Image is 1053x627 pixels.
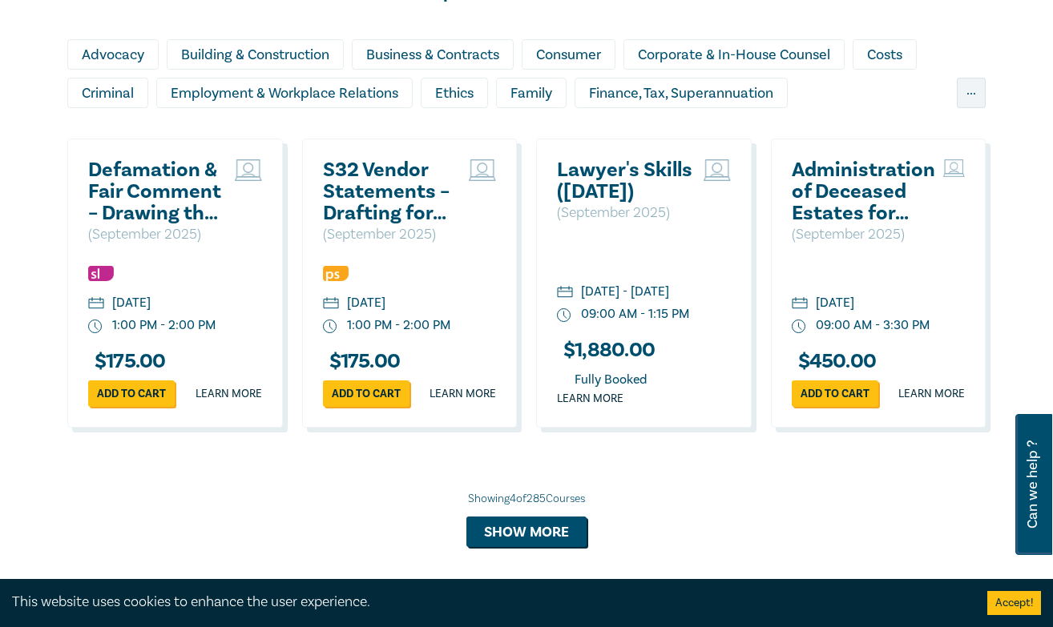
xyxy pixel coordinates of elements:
[853,39,917,70] div: Costs
[156,78,413,108] div: Employment & Workplace Relations
[323,159,462,224] a: S32 Vendor Statements – Drafting for Risk, Clarity & Compliance
[792,320,806,334] img: watch
[466,516,587,547] button: Show more
[67,78,148,108] div: Criminal
[898,386,965,402] a: Learn more
[987,591,1041,615] button: Accept cookies
[235,159,262,181] img: Live Stream
[323,266,349,281] img: Professional Skills
[67,39,159,70] div: Advocacy
[112,316,216,335] div: 1:00 PM - 2:00 PM
[67,116,265,147] div: Government, Privacy & FOI
[557,308,571,323] img: watch
[88,224,227,245] p: ( September 2025 )
[12,592,963,613] div: This website uses cookies to enhance the user experience.
[816,316,930,335] div: 09:00 AM - 3:30 PM
[323,380,409,407] a: Add to cart
[88,320,103,334] img: watch
[88,159,227,224] a: Defamation & Fair Comment – Drawing the Legal Line
[581,283,669,301] div: [DATE] - [DATE]
[88,297,104,311] img: calendar
[557,203,696,223] p: ( September 2025 )
[67,491,986,507] div: Showing 4 of 285 Courses
[352,39,514,70] div: Business & Contracts
[347,294,385,312] div: [DATE]
[88,351,166,372] h3: $ 175.00
[323,320,337,334] img: watch
[435,116,633,147] div: Insolvency & Restructuring
[347,316,450,335] div: 1:00 PM - 2:00 PM
[557,340,655,361] h3: $ 1,880.00
[496,78,567,108] div: Family
[792,380,878,407] a: Add to cart
[88,380,175,407] a: Add to cart
[430,386,496,402] a: Learn more
[704,159,731,181] img: Live Stream
[323,351,401,372] h3: $ 175.00
[816,294,854,312] div: [DATE]
[557,286,573,300] img: calendar
[323,297,339,311] img: calendar
[196,386,262,402] a: Learn more
[273,116,427,147] div: Health & Aged Care
[323,224,462,245] p: ( September 2025 )
[792,297,808,311] img: calendar
[112,294,151,312] div: [DATE]
[792,159,935,224] a: Administration of Deceased Estates for Legal Support Staff ([DATE])
[557,159,696,203] a: Lawyer's Skills ([DATE])
[943,159,966,177] img: Live Stream
[641,116,801,147] div: Intellectual Property
[421,78,488,108] div: Ethics
[557,369,664,391] div: Fully Booked
[167,39,344,70] div: Building & Construction
[792,224,935,245] p: ( September 2025 )
[557,391,623,407] a: Learn more
[623,39,845,70] div: Corporate & In-House Counsel
[957,78,986,108] div: ...
[469,159,496,181] img: Live Stream
[522,39,615,70] div: Consumer
[88,266,114,281] img: Substantive Law
[792,351,877,372] h3: $ 450.00
[1025,424,1040,545] span: Can we help ?
[581,305,689,324] div: 09:00 AM - 1:15 PM
[575,78,788,108] div: Finance, Tax, Superannuation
